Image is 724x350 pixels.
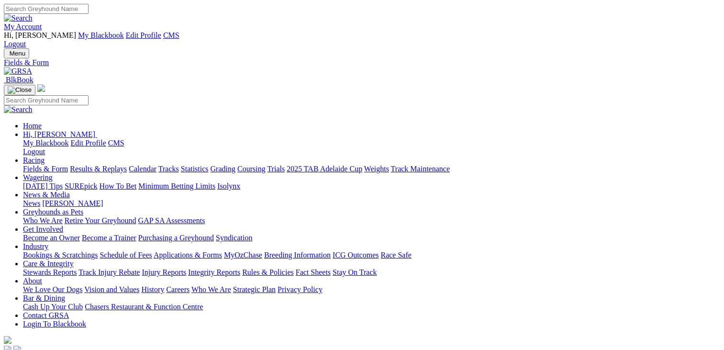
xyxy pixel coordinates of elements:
a: Breeding Information [264,251,331,259]
a: Privacy Policy [278,285,323,294]
a: CMS [163,31,179,39]
img: Search [4,14,33,23]
a: Contact GRSA [23,311,69,319]
a: Calendar [129,165,156,173]
div: Care & Integrity [23,268,720,277]
a: Fields & Form [23,165,68,173]
a: 2025 TAB Adelaide Cup [287,165,362,173]
a: Hi, [PERSON_NAME] [23,130,97,138]
a: MyOzChase [224,251,262,259]
a: Stay On Track [333,268,377,276]
a: Tracks [158,165,179,173]
a: My Account [4,23,42,31]
a: Retire Your Greyhound [65,216,136,225]
a: Cash Up Your Club [23,303,83,311]
a: Rules & Policies [242,268,294,276]
img: Search [4,105,33,114]
div: Racing [23,165,720,173]
a: Schedule of Fees [100,251,152,259]
a: Who We Are [191,285,231,294]
a: Isolynx [217,182,240,190]
a: Integrity Reports [188,268,240,276]
div: Hi, [PERSON_NAME] [23,139,720,156]
a: About [23,277,42,285]
div: News & Media [23,199,720,208]
a: Statistics [181,165,209,173]
div: Get Involved [23,234,720,242]
a: Syndication [216,234,252,242]
a: Weights [364,165,389,173]
a: GAP SA Assessments [138,216,205,225]
a: Injury Reports [142,268,186,276]
a: Get Involved [23,225,63,233]
span: Hi, [PERSON_NAME] [4,31,76,39]
a: Track Maintenance [391,165,450,173]
a: Become a Trainer [82,234,136,242]
a: News [23,199,40,207]
a: We Love Our Dogs [23,285,82,294]
a: Racing [23,156,45,164]
a: Fields & Form [4,58,720,67]
img: logo-grsa-white.png [37,84,45,92]
a: Edit Profile [71,139,106,147]
a: Applications & Forms [154,251,222,259]
button: Toggle navigation [4,85,35,95]
a: Stewards Reports [23,268,77,276]
img: GRSA [4,67,32,76]
a: Care & Integrity [23,260,74,268]
a: Race Safe [380,251,411,259]
a: [PERSON_NAME] [42,199,103,207]
a: [DATE] Tips [23,182,63,190]
a: Become an Owner [23,234,80,242]
input: Search [4,4,89,14]
button: Toggle navigation [4,48,29,58]
input: Search [4,95,89,105]
a: Logout [4,40,26,48]
a: CMS [108,139,124,147]
span: BlkBook [6,76,33,84]
a: SUREpick [65,182,97,190]
a: How To Bet [100,182,137,190]
a: Home [23,122,42,130]
a: Careers [166,285,189,294]
a: Bar & Dining [23,294,65,302]
a: Vision and Values [84,285,139,294]
a: Logout [23,147,45,156]
div: Industry [23,251,720,260]
a: Bookings & Scratchings [23,251,98,259]
a: Greyhounds as Pets [23,208,83,216]
span: Hi, [PERSON_NAME] [23,130,95,138]
a: Strategic Plan [233,285,276,294]
a: My Blackbook [78,31,124,39]
a: My Blackbook [23,139,69,147]
a: Who We Are [23,216,63,225]
img: logo-grsa-white.png [4,336,11,344]
a: Minimum Betting Limits [138,182,215,190]
div: About [23,285,720,294]
div: My Account [4,31,720,48]
a: Edit Profile [126,31,161,39]
a: Login To Blackbook [23,320,86,328]
a: Coursing [237,165,266,173]
div: Wagering [23,182,720,191]
img: Close [8,86,32,94]
a: History [141,285,164,294]
a: Results & Replays [70,165,127,173]
a: BlkBook [4,76,33,84]
a: Purchasing a Greyhound [138,234,214,242]
div: Bar & Dining [23,303,720,311]
a: Grading [211,165,235,173]
a: Trials [267,165,285,173]
a: Track Injury Rebate [78,268,140,276]
a: ICG Outcomes [333,251,379,259]
span: Menu [10,50,25,57]
a: News & Media [23,191,70,199]
a: Chasers Restaurant & Function Centre [85,303,203,311]
a: Industry [23,242,48,250]
a: Fact Sheets [296,268,331,276]
a: Wagering [23,173,53,181]
div: Greyhounds as Pets [23,216,720,225]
